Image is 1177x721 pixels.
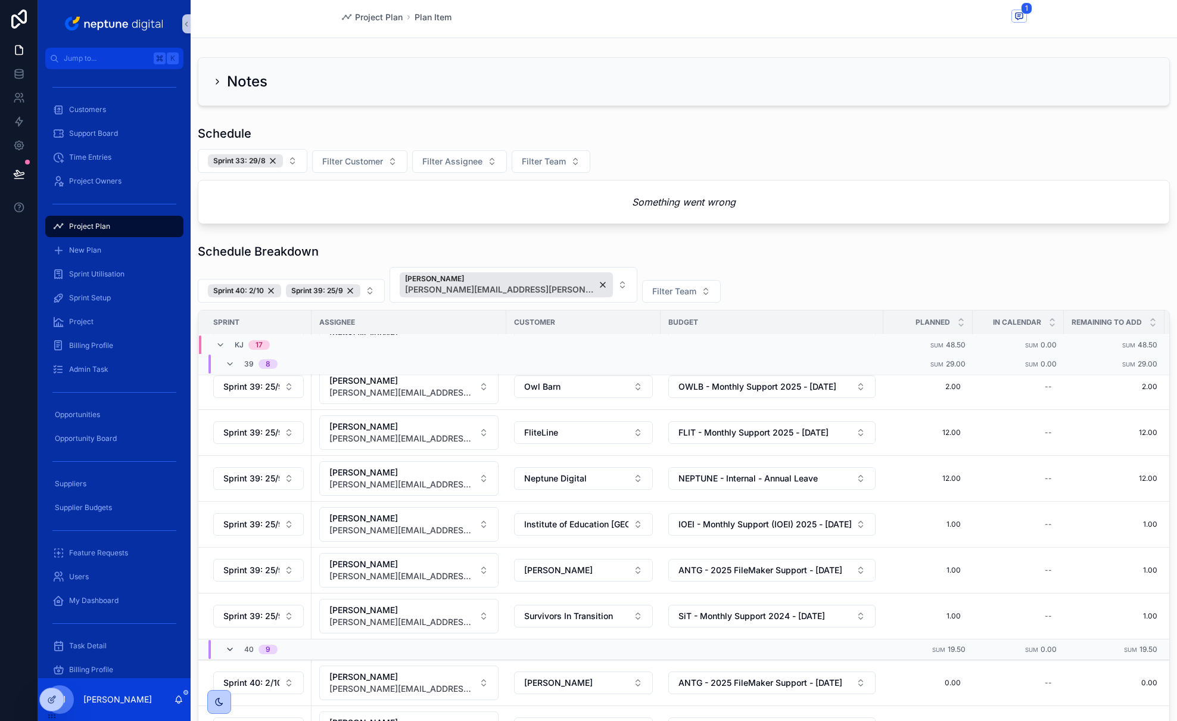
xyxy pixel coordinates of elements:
h1: Schedule [198,125,251,142]
span: Admin Task [69,365,108,374]
button: Select Button [390,267,637,303]
small: Sum [1025,360,1038,367]
a: 2.00 [890,377,966,396]
span: Opportunities [55,410,100,419]
a: Select Button [213,512,304,536]
button: Select Button [319,507,499,542]
span: FliteLine [524,427,558,439]
button: Select Button [668,559,876,582]
span: Opportunity Board [55,434,117,443]
span: [PERSON_NAME][EMAIL_ADDRESS][PERSON_NAME][DOMAIN_NAME] [405,284,596,296]
button: Unselect 67 [286,284,360,297]
span: [PERSON_NAME] [329,671,474,683]
a: 1.00 [890,607,966,626]
span: Project Plan [69,222,110,231]
span: Owl Barn [524,381,561,393]
span: 0.00 [1041,645,1057,654]
span: NEPTUNE - Internal - Annual Leave [678,473,818,484]
a: Select Button [668,671,876,695]
a: Feature Requests [45,542,183,564]
a: Opportunities [45,404,183,425]
span: 29.00 [946,359,966,368]
span: [PERSON_NAME][EMAIL_ADDRESS][PERSON_NAME][DOMAIN_NAME] [329,683,474,695]
a: Select Button [213,671,304,695]
small: Sum [1124,647,1137,653]
span: Sprint 39: 25/9 [223,610,279,622]
a: -- [980,423,1057,442]
a: My Dashboard [45,590,183,611]
span: Feature Requests [69,548,128,558]
small: Sum [932,647,945,653]
a: 0.00 [890,673,966,692]
a: Suppliers [45,473,183,495]
span: SiT - Monthly Support 2024 - [DATE] [678,610,825,622]
span: New Plan [69,245,101,255]
span: 2.00 [1071,382,1157,391]
a: -- [980,515,1057,534]
span: [PERSON_NAME] [329,604,474,616]
span: Neptune Digital [524,473,587,484]
span: Time Entries [69,153,111,162]
a: Time Entries [45,147,183,168]
a: Select Button [513,558,653,582]
a: Project Plan [341,11,403,23]
button: Select Button [412,150,507,173]
a: Select Button [668,604,876,628]
span: Supplier Budgets [55,503,112,512]
button: Select Button [312,150,407,173]
span: K [168,54,178,63]
a: Select Button [319,369,499,405]
button: Select Button [213,467,304,490]
a: Select Button [213,558,304,582]
button: Select Button [319,369,499,404]
a: Select Button [213,421,304,445]
a: -- [980,607,1057,626]
em: Something went wrong [632,195,736,209]
button: Select Button [213,559,304,582]
button: Select Button [668,375,876,398]
span: Budget [668,318,698,327]
span: Billing Profile [69,341,113,350]
div: 9 [266,645,270,654]
span: Filter Customer [322,156,383,167]
span: Remaining to Add [1072,318,1142,327]
span: Assignee [319,318,355,327]
a: 1.00 [1071,520,1157,529]
a: Select Button [668,467,876,490]
span: [PERSON_NAME] [329,558,474,570]
span: 1.00 [895,565,961,575]
span: 1.00 [895,520,961,529]
span: Jump to... [64,54,149,63]
span: Sprint 39: 25/9 [223,564,279,576]
button: Select Button [319,461,499,496]
button: Select Button [668,672,876,694]
button: Unselect 69 [400,272,613,297]
span: Sprint 39: 25/9 [223,518,279,530]
span: 48.50 [946,340,966,349]
a: 1.00 [1071,565,1157,575]
span: KJ [235,340,244,350]
a: 12.00 [1071,474,1157,483]
span: My Dashboard [69,596,119,605]
a: 12.00 [890,469,966,488]
span: Plan Item [415,11,452,23]
span: [PERSON_NAME][EMAIL_ADDRESS][PERSON_NAME][DOMAIN_NAME] [329,616,474,628]
span: 19.50 [1139,645,1157,654]
a: Opportunity Board [45,428,183,449]
a: New Plan [45,240,183,261]
div: -- [1045,428,1052,437]
span: Sprint Setup [69,293,111,303]
button: Unselect 68 [208,284,281,297]
a: Sprint Utilisation [45,263,183,285]
div: -- [1045,520,1052,529]
div: 17 [256,340,263,350]
span: Support Board [69,129,118,138]
a: -- [980,561,1057,580]
div: -- [1045,565,1052,575]
a: -- [980,377,1057,396]
button: Select Button [213,672,304,694]
span: In Calendar [993,318,1041,327]
button: Unselect 11 [208,154,283,167]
